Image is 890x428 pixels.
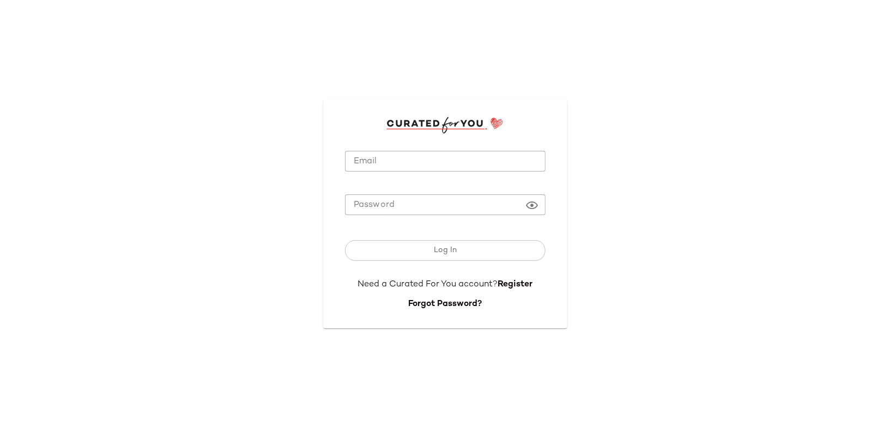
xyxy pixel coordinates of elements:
[498,280,532,289] a: Register
[408,299,482,309] a: Forgot Password?
[433,246,457,255] span: Log In
[345,240,546,261] button: Log In
[358,280,498,289] span: Need a Curated For You account?
[386,117,504,133] img: cfy_login_logo.DGdB1djN.svg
